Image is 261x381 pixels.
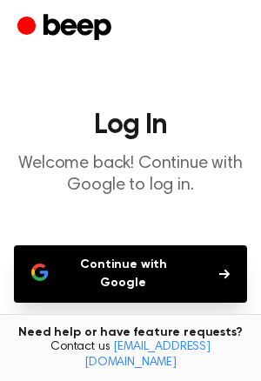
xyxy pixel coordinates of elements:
[84,341,211,369] a: [EMAIL_ADDRESS][DOMAIN_NAME]
[17,11,116,45] a: Beep
[10,340,251,371] span: Contact us
[14,111,247,139] h1: Log In
[14,245,247,303] button: Continue with Google
[14,153,247,197] p: Welcome back! Continue with Google to log in.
